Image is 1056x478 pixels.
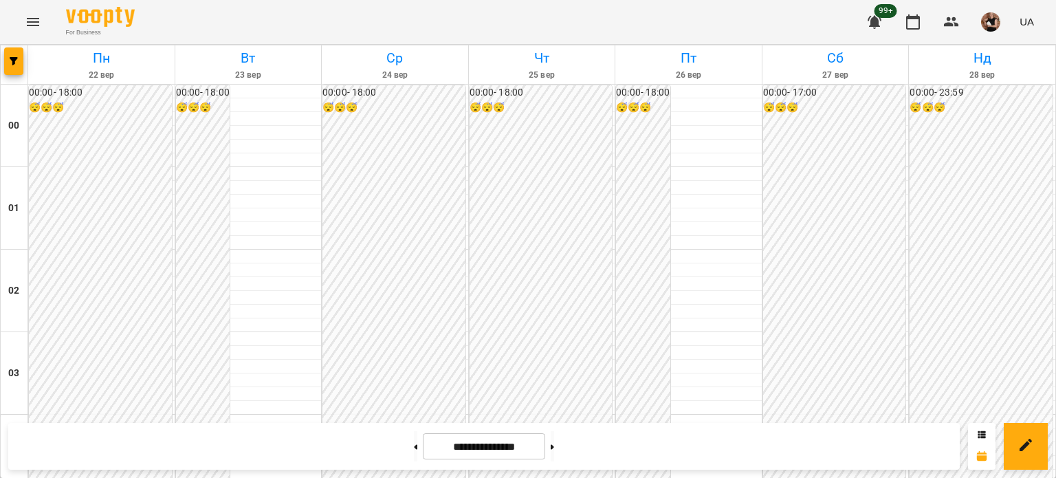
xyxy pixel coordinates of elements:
h6: 😴😴😴 [616,100,670,116]
h6: 😴😴😴 [176,100,230,116]
span: For Business [66,28,135,37]
h6: Сб [764,47,907,69]
h6: 😴😴😴 [910,100,1053,116]
h6: Вт [177,47,320,69]
h6: 00:00 - 18:00 [322,85,465,100]
h6: 00:00 - 18:00 [470,85,613,100]
h6: 00:00 - 18:00 [616,85,670,100]
img: 5944c1aeb726a5a997002a54cb6a01a3.jpg [981,12,1000,32]
h6: 00:00 - 23:59 [910,85,1053,100]
span: UA [1020,14,1034,29]
h6: 😴😴😴 [470,100,613,116]
h6: 03 [8,366,19,381]
h6: 25 вер [471,69,613,82]
h6: 00 [8,118,19,133]
h6: 00:00 - 18:00 [176,85,230,100]
h6: 😴😴😴 [763,100,906,116]
h6: 28 вер [911,69,1053,82]
img: Voopty Logo [66,7,135,27]
button: UA [1014,9,1039,34]
h6: 😴😴😴 [322,100,465,116]
h6: 23 вер [177,69,320,82]
h6: 22 вер [30,69,173,82]
h6: 27 вер [764,69,907,82]
h6: Пн [30,47,173,69]
h6: 00:00 - 18:00 [29,85,172,100]
h6: Чт [471,47,613,69]
h6: Пт [617,47,760,69]
span: 99+ [874,4,897,18]
h6: 24 вер [324,69,466,82]
h6: 26 вер [617,69,760,82]
h6: 00:00 - 17:00 [763,85,906,100]
h6: 😴😴😴 [29,100,172,116]
h6: 02 [8,283,19,298]
h6: Ср [324,47,466,69]
button: Menu [16,6,49,39]
h6: 01 [8,201,19,216]
h6: Нд [911,47,1053,69]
